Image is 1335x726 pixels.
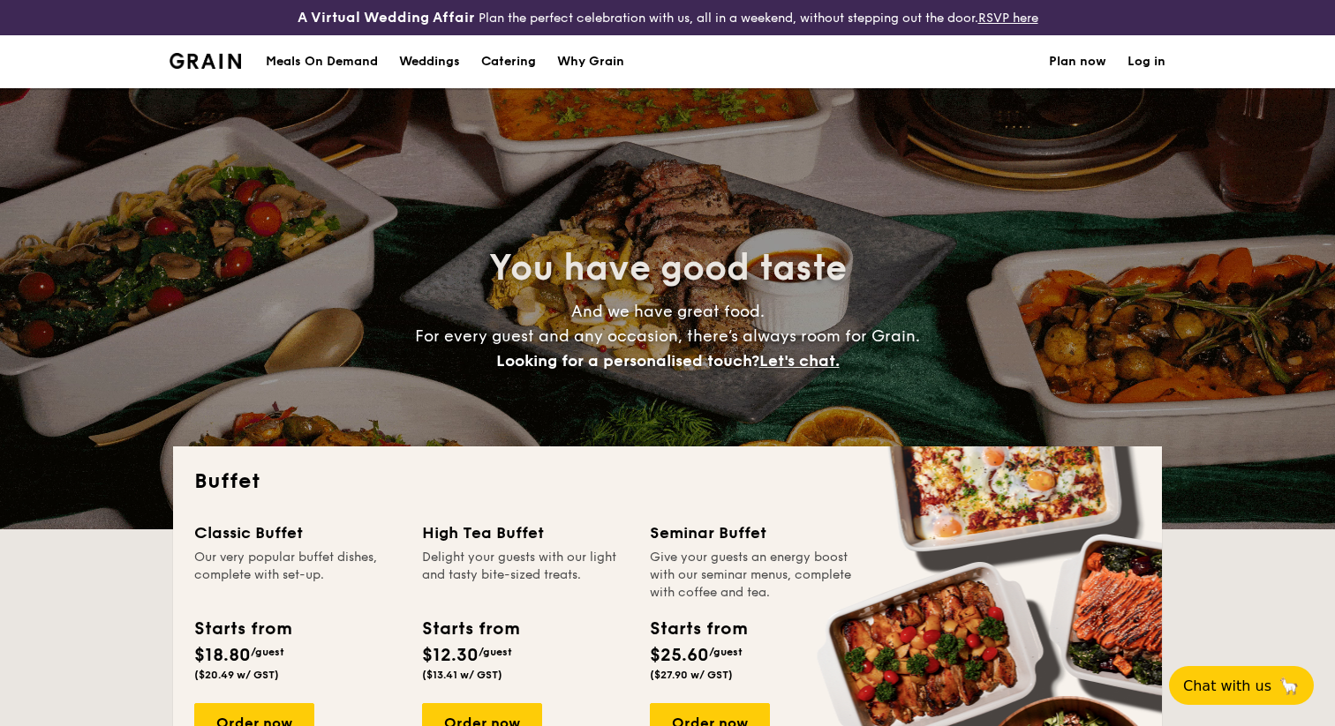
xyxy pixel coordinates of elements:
button: Chat with us🦙 [1169,666,1314,705]
a: Logotype [170,53,241,69]
span: Let's chat. [759,351,840,370]
span: And we have great food. For every guest and any occasion, there’s always room for Grain. [415,302,920,370]
div: High Tea Buffet [422,520,629,545]
h2: Buffet [194,468,1141,496]
div: Starts from [422,616,518,642]
span: Looking for a personalised touch? [496,351,759,370]
span: ($27.90 w/ GST) [650,669,733,681]
span: ($20.49 w/ GST) [194,669,279,681]
a: Log in [1128,35,1165,88]
h1: Catering [481,35,536,88]
div: Give your guests an energy boost with our seminar menus, complete with coffee and tea. [650,549,856,602]
a: RSVP here [978,11,1038,26]
div: Plan the perfect celebration with us, all in a weekend, without stepping out the door. [222,7,1112,28]
span: /guest [251,646,284,658]
span: You have good taste [489,247,847,289]
a: Weddings [388,35,471,88]
span: Chat with us [1183,677,1271,694]
div: Classic Buffet [194,520,401,545]
a: Why Grain [547,35,635,88]
div: Weddings [399,35,460,88]
span: 🦙 [1278,676,1300,696]
a: Meals On Demand [255,35,388,88]
span: /guest [709,646,743,658]
span: $18.80 [194,645,251,666]
a: Plan now [1049,35,1106,88]
div: Meals On Demand [266,35,378,88]
div: Our very popular buffet dishes, complete with set-up. [194,549,401,602]
div: Starts from [650,616,746,642]
div: Delight your guests with our light and tasty bite-sized treats. [422,549,629,602]
div: Seminar Buffet [650,520,856,545]
span: $25.60 [650,645,709,666]
a: Catering [471,35,547,88]
div: Starts from [194,616,290,642]
span: /guest [479,646,512,658]
h4: A Virtual Wedding Affair [298,7,475,28]
div: Why Grain [557,35,624,88]
span: ($13.41 w/ GST) [422,669,502,681]
img: Grain [170,53,241,69]
span: $12.30 [422,645,479,666]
